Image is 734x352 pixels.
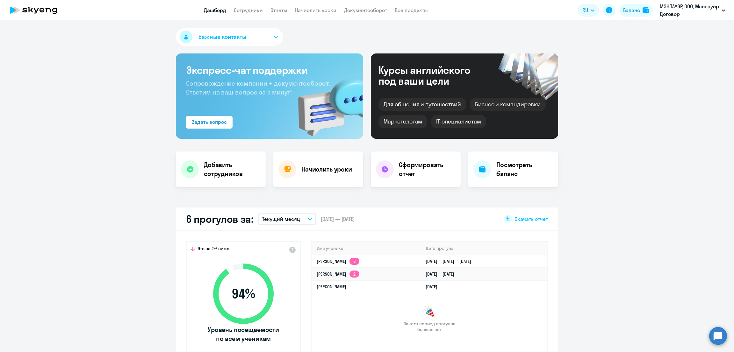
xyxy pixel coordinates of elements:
a: Документооборот [344,7,387,13]
h3: Экспресс-чат поддержки [186,64,353,76]
span: RU [582,6,588,14]
img: bg-img [289,67,363,139]
h4: Начислить уроки [301,165,352,174]
img: balance [643,7,649,13]
a: Отчеты [270,7,287,13]
div: IT-специалистам [431,115,486,128]
div: Баланс [623,6,640,14]
span: 94 % [207,286,280,301]
div: Маркетологам [378,115,427,128]
span: Уровень посещаемости по всем ученикам [207,325,280,343]
p: МЭНПАУЭР, ООО, Манпауэр Договор [660,3,719,18]
a: [PERSON_NAME] [317,284,346,290]
button: Текущий месяц [258,213,316,225]
a: Сотрудники [234,7,263,13]
th: Дата прогула [421,242,547,255]
h4: Посмотреть баланс [496,160,553,178]
a: [DATE] [426,284,443,290]
div: Курсы английского под ваши цели [378,65,487,86]
button: RU [578,4,599,17]
button: МЭНПАУЭР, ООО, Манпауэр Договор [657,3,729,18]
app-skyeng-badge: 2 [349,271,359,278]
div: Для общения и путешествий [378,98,466,111]
a: Все продукты [395,7,428,13]
span: Сопровождение компании + документооборот. Ответим на ваш вопрос за 5 минут! [186,79,330,96]
span: За этот период прогулов больше нет [403,321,456,332]
a: [PERSON_NAME]3 [317,258,359,264]
span: Это на 2% ниже, [198,246,230,253]
a: [PERSON_NAME]2 [317,271,359,277]
span: Скачать отчет [515,215,548,222]
app-skyeng-badge: 3 [349,258,359,265]
span: Важные контакты [198,33,246,41]
div: Бизнес и командировки [470,98,546,111]
a: [DATE][DATE] [426,271,459,277]
a: Дашборд [204,7,226,13]
h4: Добавить сотрудников [204,160,261,178]
h4: Сформировать отчет [399,160,456,178]
a: [DATE][DATE][DATE] [426,258,476,264]
img: congrats [423,306,436,318]
div: Задать вопрос [192,118,227,126]
button: Важные контакты [176,28,283,46]
button: Задать вопрос [186,116,233,129]
span: [DATE] — [DATE] [321,215,355,222]
h2: 6 прогулов за: [186,213,253,225]
a: Начислить уроки [295,7,336,13]
p: Текущий месяц [262,215,300,223]
th: Имя ученика [312,242,421,255]
button: Балансbalance [619,4,653,17]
